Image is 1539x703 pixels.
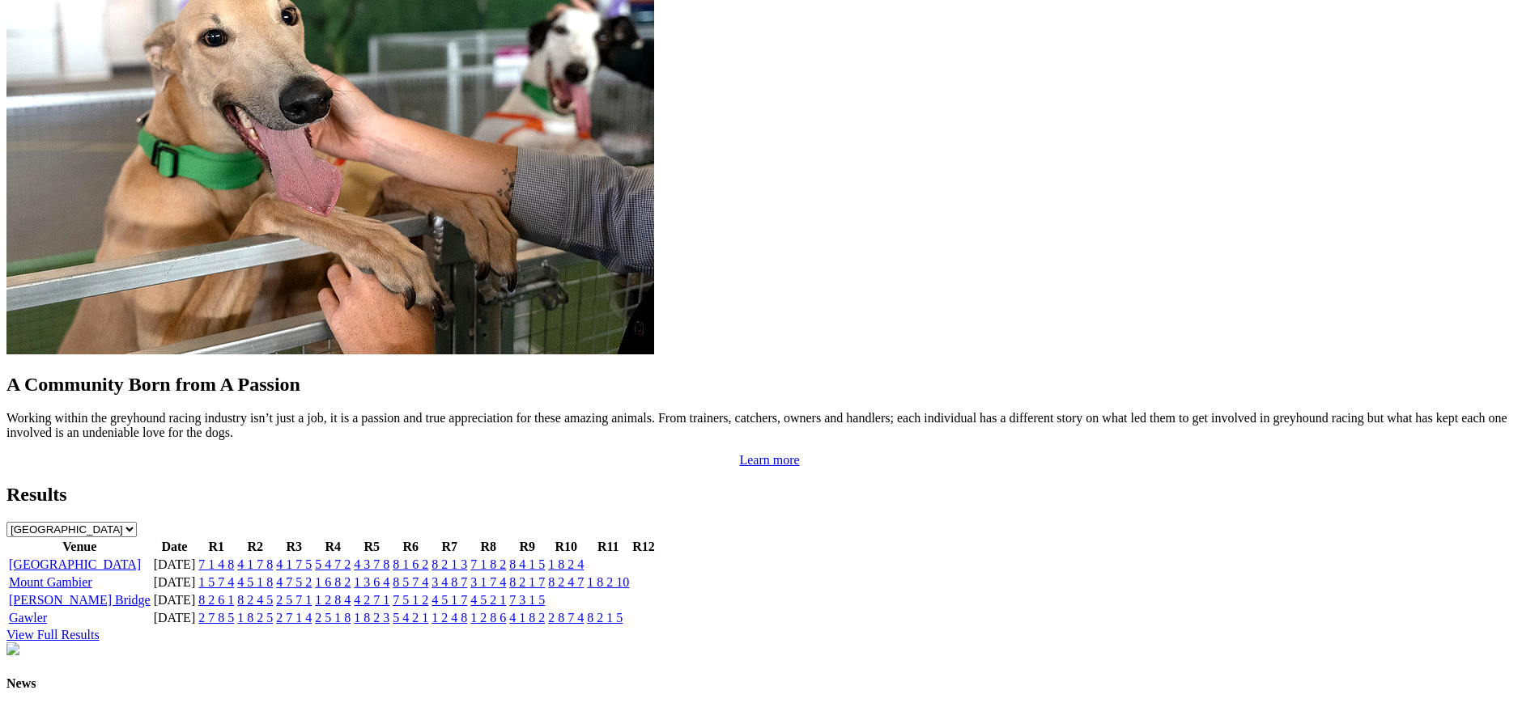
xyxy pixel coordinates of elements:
[393,611,428,625] a: 5 4 2 1
[153,610,197,626] td: [DATE]
[315,611,351,625] a: 2 5 1 8
[276,611,312,625] a: 2 7 1 4
[198,575,234,589] a: 1 5 7 4
[276,557,312,571] a: 4 1 7 5
[509,575,545,589] a: 8 2 1 7
[586,539,630,555] th: R11
[548,575,584,589] a: 8 2 4 7
[393,557,428,571] a: 8 1 6 2
[508,539,546,555] th: R9
[470,557,506,571] a: 7 1 8 2
[6,676,1533,691] h4: News
[276,593,312,607] a: 2 5 7 1
[198,539,235,555] th: R1
[9,575,92,589] a: Mount Gambier
[392,539,429,555] th: R6
[739,453,799,467] a: Learn more
[470,539,507,555] th: R8
[470,611,506,625] a: 1 2 8 6
[6,411,1533,440] p: Working within the greyhound racing industry isn’t just a job, it is a passion and true appreciat...
[153,539,197,555] th: Date
[470,593,506,607] a: 4 5 2 1
[587,611,623,625] a: 8 2 1 5
[548,557,584,571] a: 1 8 2 4
[276,575,312,589] a: 4 7 5 2
[432,611,467,625] a: 1 2 4 8
[432,557,467,571] a: 8 2 1 3
[354,575,389,589] a: 1 3 6 4
[509,593,545,607] a: 7 3 1 5
[236,539,274,555] th: R2
[432,593,467,607] a: 4 5 1 7
[509,557,545,571] a: 8 4 1 5
[432,575,467,589] a: 3 4 8 7
[237,593,273,607] a: 8 2 4 5
[198,593,234,607] a: 8 2 6 1
[237,575,273,589] a: 4 5 1 8
[431,539,468,555] th: R7
[354,593,389,607] a: 4 2 7 1
[315,593,351,607] a: 1 2 8 4
[315,575,351,589] a: 1 6 8 2
[153,557,197,573] td: [DATE]
[631,539,656,555] th: R12
[509,611,545,625] a: 4 1 8 2
[6,642,19,655] img: chasers_homepage.jpg
[587,575,629,589] a: 1 8 2 10
[8,539,151,555] th: Venue
[237,611,273,625] a: 1 8 2 5
[470,575,506,589] a: 3 1 7 4
[275,539,312,555] th: R3
[153,592,197,608] td: [DATE]
[9,557,141,571] a: [GEOGRAPHIC_DATA]
[198,611,234,625] a: 2 7 8 5
[315,557,351,571] a: 5 4 7 2
[314,539,351,555] th: R4
[393,593,428,607] a: 7 5 1 2
[6,374,1533,396] h2: A Community Born from A Passion
[354,611,389,625] a: 1 8 2 3
[547,539,585,555] th: R10
[354,557,389,571] a: 4 3 7 8
[6,628,100,642] a: View Full Results
[548,611,584,625] a: 2 8 7 4
[198,557,234,571] a: 7 1 4 8
[6,484,1533,506] h2: Results
[353,539,390,555] th: R5
[237,557,273,571] a: 4 1 7 8
[9,593,151,607] a: [PERSON_NAME] Bridge
[9,611,47,625] a: Gawler
[393,575,428,589] a: 8 5 7 4
[153,574,197,591] td: [DATE]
